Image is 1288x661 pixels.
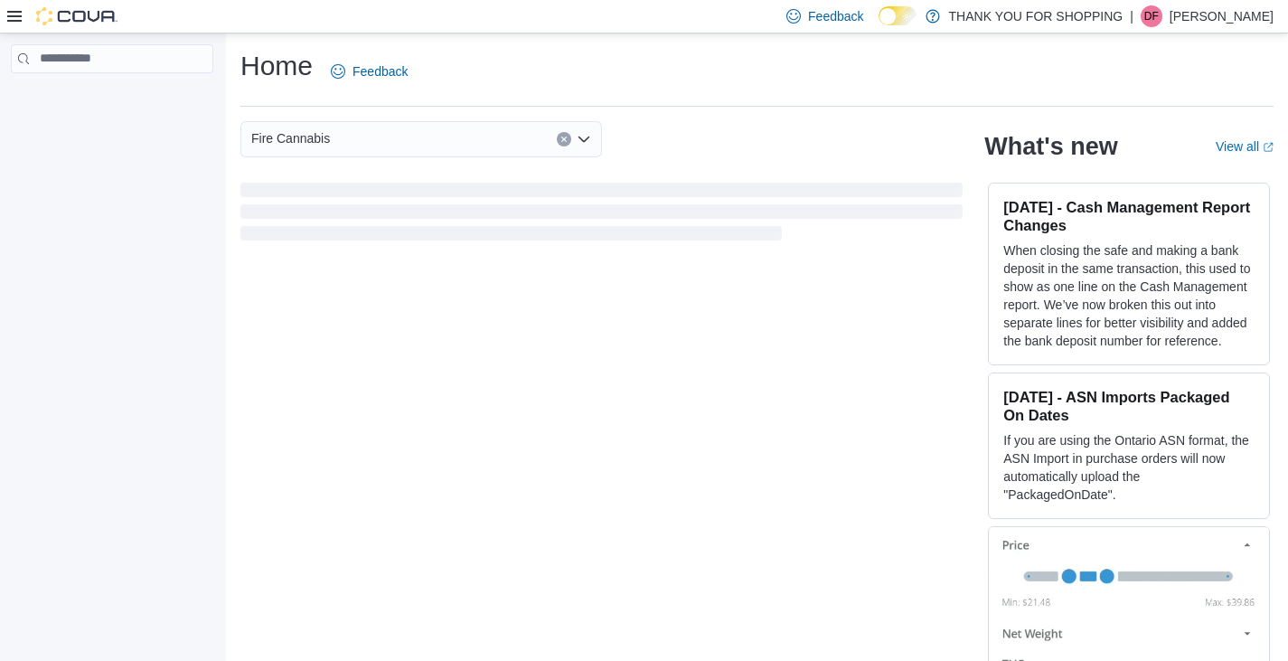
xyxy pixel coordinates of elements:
span: Feedback [353,62,408,80]
div: David Fowler [1141,5,1162,27]
h3: [DATE] - Cash Management Report Changes [1003,198,1255,234]
h1: Home [240,48,313,84]
p: When closing the safe and making a bank deposit in the same transaction, this used to show as one... [1003,241,1255,350]
span: Loading [240,186,963,244]
span: DF [1144,5,1159,27]
button: Clear input [557,132,571,146]
span: Fire Cannabis [251,127,330,149]
svg: External link [1263,142,1274,153]
p: | [1130,5,1133,27]
h3: [DATE] - ASN Imports Packaged On Dates [1003,388,1255,424]
nav: Complex example [11,77,213,120]
input: Dark Mode [879,6,917,25]
p: THANK YOU FOR SHOPPING [949,5,1123,27]
img: Cova [36,7,118,25]
p: [PERSON_NAME] [1170,5,1274,27]
p: If you are using the Ontario ASN format, the ASN Import in purchase orders will now automatically... [1003,431,1255,504]
a: Feedback [324,53,415,90]
button: Open list of options [577,132,591,146]
a: View allExternal link [1216,139,1274,154]
span: Feedback [808,7,863,25]
h2: What's new [984,132,1117,161]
